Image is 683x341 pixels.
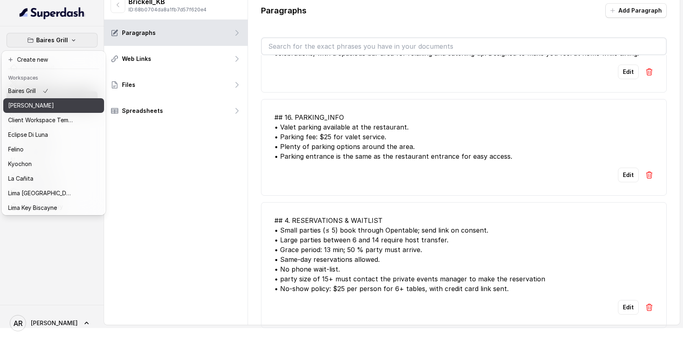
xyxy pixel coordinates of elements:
p: Eclipse Di Luna [8,130,48,140]
p: Client Workspace Template [8,115,73,125]
button: Create new [3,52,104,67]
div: Baires Grill [2,51,106,215]
p: Kyochon [8,159,32,169]
p: Baires Grill [36,35,68,45]
p: [PERSON_NAME] [8,101,54,110]
p: Felino [8,145,24,154]
p: Baires Grill [8,86,36,96]
p: Lima Key Biscayne [8,203,57,213]
p: Lima [GEOGRAPHIC_DATA] [8,188,73,198]
header: Workspaces [3,71,104,84]
button: Baires Grill [7,33,98,47]
p: La Cañita [8,174,33,183]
